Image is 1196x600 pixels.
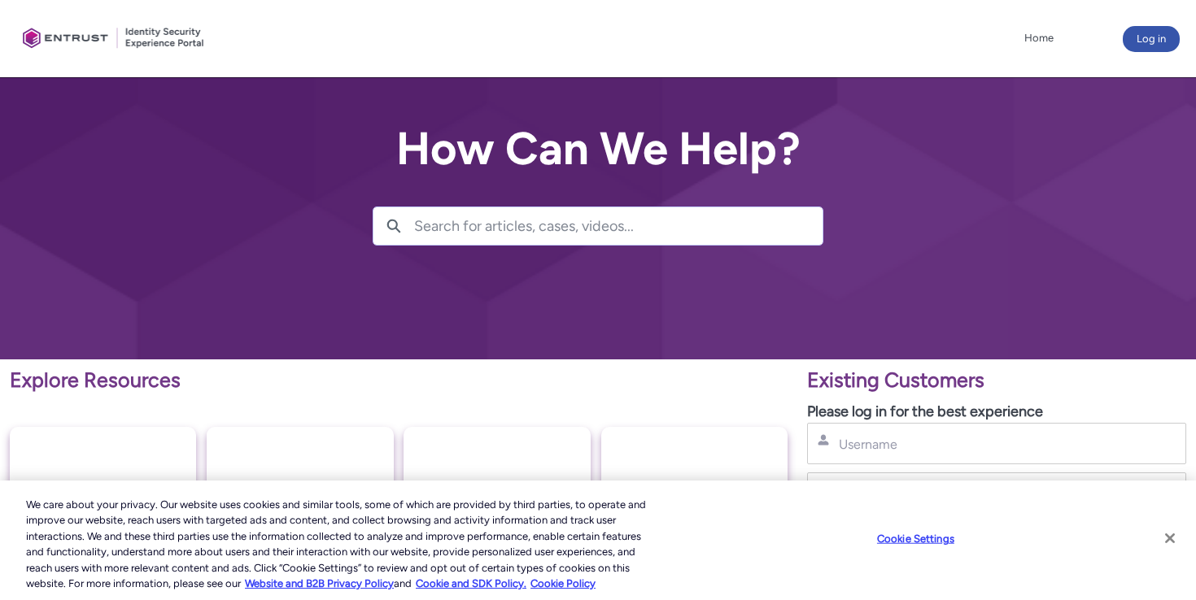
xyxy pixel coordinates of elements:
[416,577,526,589] a: Cookie and SDK Policy.
[1152,520,1188,556] button: Close
[865,523,967,555] button: Cookie Settings
[373,207,414,245] button: Search
[807,365,1186,396] p: Existing Customers
[245,577,394,589] a: More information about our cookie policy., opens in a new tab
[807,401,1186,423] p: Please log in for the best experience
[373,124,823,174] h2: How Can We Help?
[837,436,1088,453] input: Username
[1123,26,1180,52] button: Log in
[530,577,596,589] a: Cookie Policy
[1020,26,1058,50] a: Home
[26,497,658,592] div: We care about your privacy. Our website uses cookies and similar tools, some of which are provide...
[414,207,823,245] input: Search for articles, cases, videos...
[10,365,788,396] p: Explore Resources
